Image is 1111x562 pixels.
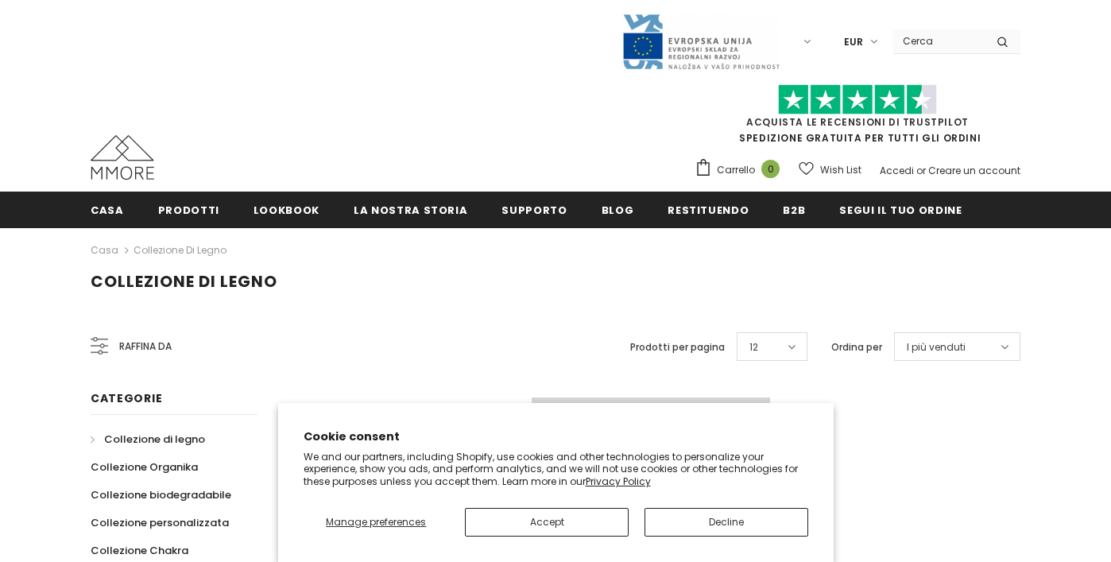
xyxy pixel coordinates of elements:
[91,192,124,227] a: Casa
[91,453,198,481] a: Collezione Organika
[354,192,467,227] a: La nostra storia
[158,203,219,218] span: Prodotti
[893,29,985,52] input: Search Site
[91,270,277,293] span: Collezione di legno
[586,475,651,488] a: Privacy Policy
[630,339,725,355] label: Prodotti per pagina
[602,203,634,218] span: Blog
[831,339,882,355] label: Ordina per
[668,192,749,227] a: Restituendo
[717,162,755,178] span: Carrello
[928,164,1020,177] a: Creare un account
[621,13,780,71] img: Javni Razpis
[645,508,808,537] button: Decline
[749,339,758,355] span: 12
[501,192,567,227] a: supporto
[91,543,188,558] span: Collezione Chakra
[91,509,229,537] a: Collezione personalizzata
[621,34,780,48] a: Javni Razpis
[880,164,914,177] a: Accedi
[761,160,780,178] span: 0
[91,515,229,530] span: Collezione personalizzata
[778,84,937,115] img: Fidati di Pilot Stars
[354,203,467,218] span: La nostra storia
[746,115,969,129] a: Acquista le recensioni di TrustPilot
[91,203,124,218] span: Casa
[844,34,863,50] span: EUR
[91,241,118,260] a: Casa
[839,192,962,227] a: Segui il tuo ordine
[916,164,926,177] span: or
[668,203,749,218] span: Restituendo
[91,425,205,453] a: Collezione di legno
[104,432,205,447] span: Collezione di legno
[134,243,226,257] a: Collezione di legno
[91,390,162,406] span: Categorie
[326,515,426,529] span: Manage preferences
[158,192,219,227] a: Prodotti
[254,192,319,227] a: Lookbook
[91,481,231,509] a: Collezione biodegradabile
[907,339,966,355] span: I più venduti
[501,203,567,218] span: supporto
[695,91,1020,145] span: SPEDIZIONE GRATUITA PER TUTTI GLI ORDINI
[303,508,449,537] button: Manage preferences
[839,203,962,218] span: Segui il tuo ordine
[465,508,629,537] button: Accept
[820,162,861,178] span: Wish List
[602,192,634,227] a: Blog
[91,487,231,502] span: Collezione biodegradabile
[695,158,788,182] a: Carrello 0
[783,203,805,218] span: B2B
[254,203,319,218] span: Lookbook
[91,459,198,475] span: Collezione Organika
[799,156,861,184] a: Wish List
[91,135,154,180] img: Casi MMORE
[304,451,808,488] p: We and our partners, including Shopify, use cookies and other technologies to personalize your ex...
[119,338,172,355] span: Raffina da
[783,192,805,227] a: B2B
[304,428,808,445] h2: Cookie consent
